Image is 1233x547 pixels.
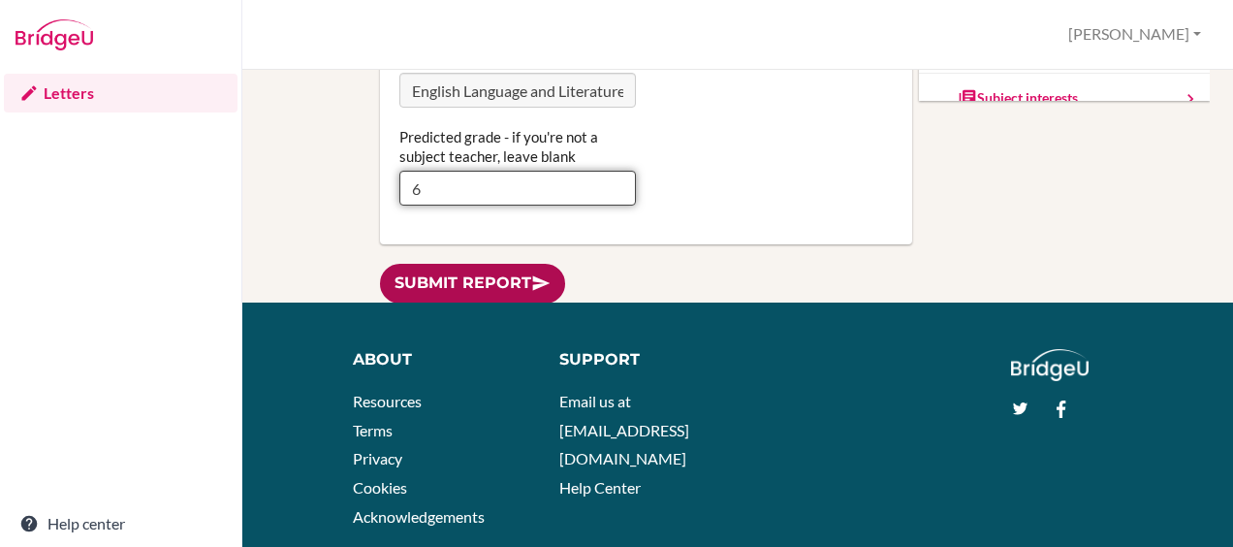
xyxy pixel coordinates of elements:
[559,478,641,497] a: Help Center
[353,349,531,371] div: About
[353,507,485,526] a: Acknowledgements
[353,478,407,497] a: Cookies
[1059,16,1210,52] button: [PERSON_NAME]
[4,504,237,543] a: Help center
[353,392,422,410] a: Resources
[919,74,1210,126] a: Subject interests
[559,392,689,467] a: Email us at [EMAIL_ADDRESS][DOMAIN_NAME]
[380,264,565,304] a: Submit report
[559,349,724,371] div: Support
[353,449,402,467] a: Privacy
[958,88,1078,108] div: Subject interests
[4,74,237,113] a: Letters
[16,19,93,50] img: Bridge-U
[399,127,636,166] label: Predicted grade - if you're not a subject teacher, leave blank
[353,421,393,439] a: Terms
[1011,349,1090,381] img: logo_white@2x-f4f0deed5e89b7ecb1c2cc34c3e3d731f90f0f143d5ea2071677605dd97b5244.png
